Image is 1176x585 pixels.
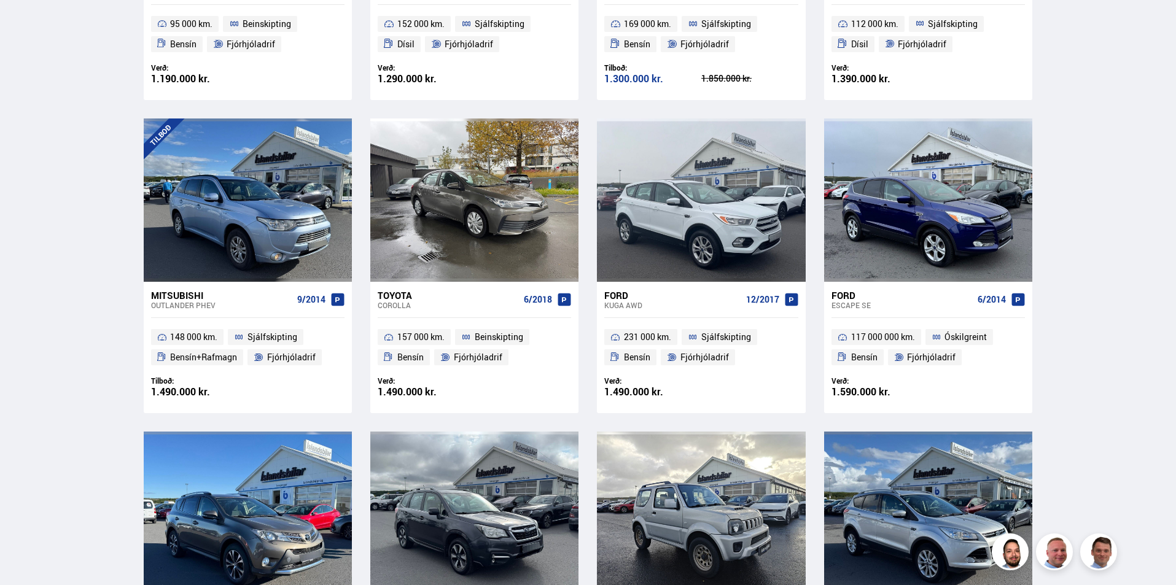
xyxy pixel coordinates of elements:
[1038,535,1075,572] img: siFngHWaQ9KaOqBr.png
[151,290,292,301] div: Mitsubishi
[851,330,915,344] span: 117 000 000 km.
[604,290,741,301] div: Ford
[898,37,946,52] span: Fjórhjóladrif
[851,37,868,52] span: Dísil
[928,17,978,31] span: Sjálfskipting
[397,350,424,365] span: Bensín
[624,17,671,31] span: 169 000 km.
[243,17,291,31] span: Beinskipting
[151,74,248,84] div: 1.190.000 kr.
[944,330,987,344] span: Óskilgreint
[524,295,552,304] span: 6/2018
[680,37,729,52] span: Fjórhjóladrif
[378,301,519,309] div: Corolla
[831,63,929,72] div: Verð:
[831,387,929,397] div: 1.590.000 kr.
[170,17,212,31] span: 95 000 km.
[978,295,1006,304] span: 6/2014
[994,535,1030,572] img: nhp88E3Fdnt1Opn2.png
[151,387,248,397] div: 1.490.000 kr.
[824,282,1032,413] a: Ford Escape SE 6/2014 117 000 000 km. Óskilgreint Bensín Fjórhjóladrif Verð: 1.590.000 kr.
[151,301,292,309] div: Outlander PHEV
[604,63,701,72] div: Tilboð:
[378,376,475,385] div: Verð:
[247,330,297,344] span: Sjálfskipting
[397,37,415,52] span: Dísil
[227,37,275,52] span: Fjórhjóladrif
[604,387,701,397] div: 1.490.000 kr.
[1082,535,1119,572] img: FbJEzSuNWCJXmdc-.webp
[170,330,217,344] span: 148 000 km.
[445,37,493,52] span: Fjórhjóladrif
[170,350,237,365] span: Bensín+Rafmagn
[151,63,248,72] div: Verð:
[151,376,248,385] div: Tilboð:
[475,17,524,31] span: Sjálfskipting
[851,17,898,31] span: 112 000 km.
[397,17,445,31] span: 152 000 km.
[701,330,751,344] span: Sjálfskipting
[144,282,352,413] a: Mitsubishi Outlander PHEV 9/2014 148 000 km. Sjálfskipting Bensín+Rafmagn Fjórhjóladrif Tilboð: 1...
[624,37,650,52] span: Bensín
[297,295,325,304] span: 9/2014
[378,290,519,301] div: Toyota
[746,295,779,304] span: 12/2017
[831,74,929,84] div: 1.390.000 kr.
[397,330,445,344] span: 157 000 km.
[378,387,475,397] div: 1.490.000 kr.
[10,5,47,42] button: Opna LiveChat spjallviðmót
[907,350,956,365] span: Fjórhjóladrif
[680,350,729,365] span: Fjórhjóladrif
[604,301,741,309] div: Kuga AWD
[604,376,701,385] div: Verð:
[851,350,878,365] span: Bensín
[701,17,751,31] span: Sjálfskipting
[597,282,805,413] a: Ford Kuga AWD 12/2017 231 000 km. Sjálfskipting Bensín Fjórhjóladrif Verð: 1.490.000 kr.
[604,74,701,84] div: 1.300.000 kr.
[378,74,475,84] div: 1.290.000 kr.
[370,282,578,413] a: Toyota Corolla 6/2018 157 000 km. Beinskipting Bensín Fjórhjóladrif Verð: 1.490.000 kr.
[831,376,929,385] div: Verð:
[831,290,973,301] div: Ford
[624,350,650,365] span: Bensín
[831,301,973,309] div: Escape SE
[267,350,316,365] span: Fjórhjóladrif
[701,74,798,83] div: 1.850.000 kr.
[454,350,502,365] span: Fjórhjóladrif
[475,330,523,344] span: Beinskipting
[378,63,475,72] div: Verð:
[170,37,197,52] span: Bensín
[624,330,671,344] span: 231 000 km.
